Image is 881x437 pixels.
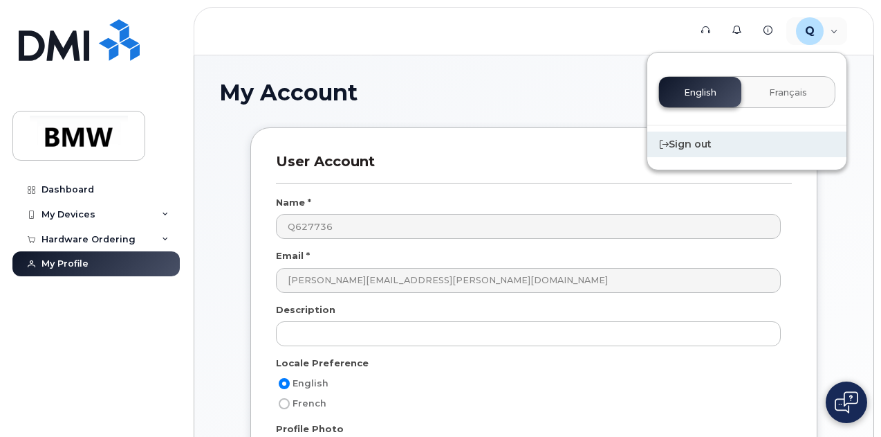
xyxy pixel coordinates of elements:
[279,378,290,389] input: English
[293,398,326,409] span: French
[276,357,369,370] label: Locale Preference
[276,196,311,209] label: Name *
[276,303,335,316] label: Description
[219,80,848,105] h1: My Account
[769,87,807,98] span: Français
[276,422,344,436] label: Profile Photo
[647,132,846,157] div: Sign out
[835,391,858,413] img: Open chat
[276,153,792,183] h3: User Account
[276,249,310,262] label: Email *
[279,398,290,409] input: French
[293,378,328,389] span: English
